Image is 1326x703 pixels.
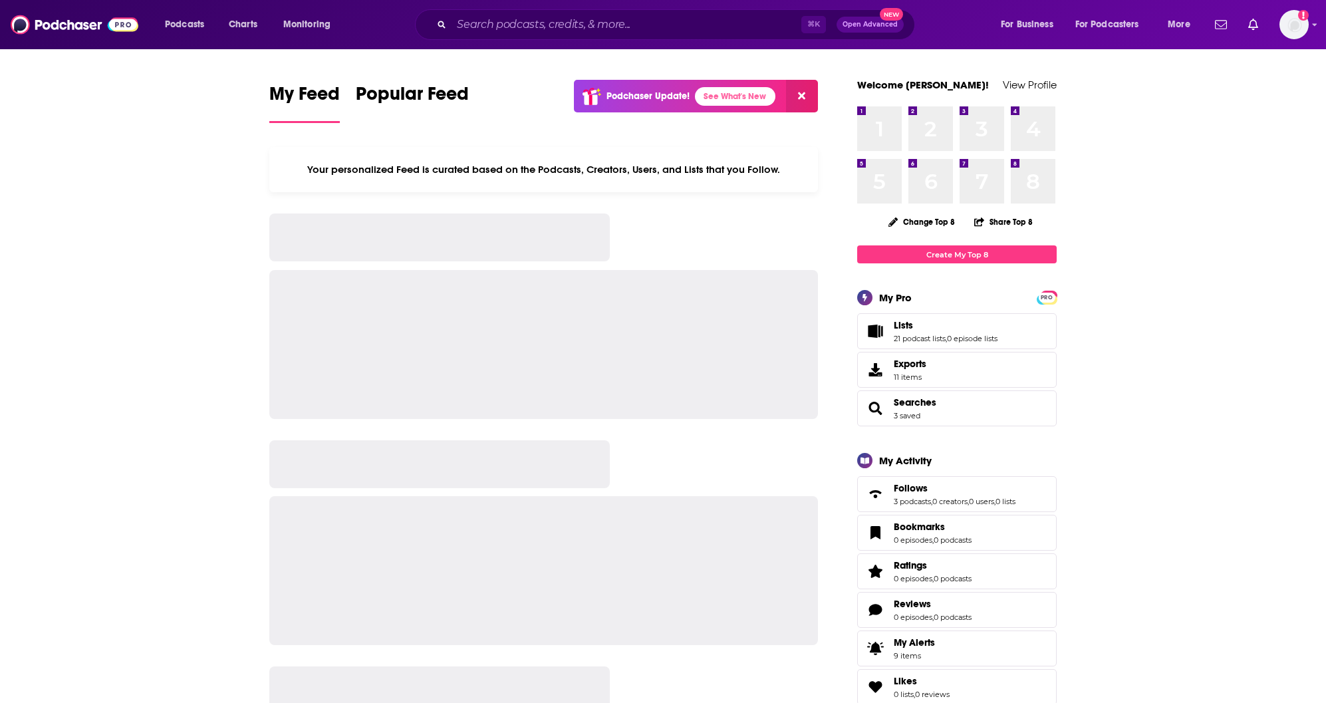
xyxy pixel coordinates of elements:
[880,213,963,230] button: Change Top 8
[894,598,972,610] a: Reviews
[857,313,1057,349] span: Lists
[894,559,927,571] span: Ratings
[894,319,997,331] a: Lists
[862,322,888,341] a: Lists
[894,482,1015,494] a: Follows
[914,690,915,699] span: ,
[269,82,340,113] span: My Feed
[1075,15,1139,34] span: For Podcasters
[862,485,888,503] a: Follows
[995,497,1015,506] a: 0 lists
[857,352,1057,388] a: Exports
[452,14,801,35] input: Search podcasts, credits, & more...
[894,396,936,408] a: Searches
[894,334,946,343] a: 21 podcast lists
[894,521,972,533] a: Bookmarks
[969,497,994,506] a: 0 users
[1067,14,1158,35] button: open menu
[894,319,913,331] span: Lists
[994,497,995,506] span: ,
[932,497,968,506] a: 0 creators
[879,291,912,304] div: My Pro
[968,497,969,506] span: ,
[894,559,972,571] a: Ratings
[879,454,932,467] div: My Activity
[894,613,932,622] a: 0 episodes
[1298,10,1309,21] svg: Add a profile image
[894,675,950,687] a: Likes
[947,334,997,343] a: 0 episode lists
[229,15,257,34] span: Charts
[894,598,931,610] span: Reviews
[1279,10,1309,39] button: Show profile menu
[356,82,469,113] span: Popular Feed
[857,476,1057,512] span: Follows
[894,358,926,370] span: Exports
[934,613,972,622] a: 0 podcasts
[801,16,826,33] span: ⌘ K
[894,482,928,494] span: Follows
[606,90,690,102] p: Podchaser Update!
[283,15,331,34] span: Monitoring
[1001,15,1053,34] span: For Business
[894,675,917,687] span: Likes
[1279,10,1309,39] img: User Profile
[894,521,945,533] span: Bookmarks
[428,9,928,40] div: Search podcasts, credits, & more...
[894,411,920,420] a: 3 saved
[857,78,989,91] a: Welcome [PERSON_NAME]!
[862,360,888,379] span: Exports
[894,636,935,648] span: My Alerts
[862,399,888,418] a: Searches
[932,535,934,545] span: ,
[843,21,898,28] span: Open Advanced
[1168,15,1190,34] span: More
[932,574,934,583] span: ,
[857,390,1057,426] span: Searches
[1039,292,1055,302] a: PRO
[356,82,469,123] a: Popular Feed
[934,574,972,583] a: 0 podcasts
[11,12,138,37] img: Podchaser - Follow, Share and Rate Podcasts
[894,651,935,660] span: 9 items
[1243,13,1263,36] a: Show notifications dropdown
[862,639,888,658] span: My Alerts
[269,82,340,123] a: My Feed
[857,553,1057,589] span: Ratings
[931,497,932,506] span: ,
[1003,78,1057,91] a: View Profile
[1279,10,1309,39] span: Logged in as megcassidy
[274,14,348,35] button: open menu
[894,497,931,506] a: 3 podcasts
[837,17,904,33] button: Open AdvancedNew
[934,535,972,545] a: 0 podcasts
[156,14,221,35] button: open menu
[220,14,265,35] a: Charts
[992,14,1070,35] button: open menu
[695,87,775,106] a: See What's New
[857,515,1057,551] span: Bookmarks
[165,15,204,34] span: Podcasts
[894,535,932,545] a: 0 episodes
[857,631,1057,666] a: My Alerts
[862,601,888,619] a: Reviews
[1039,293,1055,303] span: PRO
[1158,14,1207,35] button: open menu
[894,690,914,699] a: 0 lists
[1210,13,1232,36] a: Show notifications dropdown
[857,592,1057,628] span: Reviews
[915,690,950,699] a: 0 reviews
[862,678,888,696] a: Likes
[269,147,818,192] div: Your personalized Feed is curated based on the Podcasts, Creators, Users, and Lists that you Follow.
[862,523,888,542] a: Bookmarks
[894,574,932,583] a: 0 episodes
[974,209,1033,235] button: Share Top 8
[880,8,904,21] span: New
[894,372,926,382] span: 11 items
[946,334,947,343] span: ,
[932,613,934,622] span: ,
